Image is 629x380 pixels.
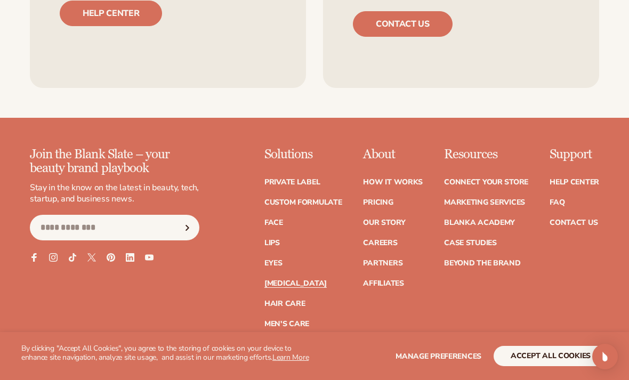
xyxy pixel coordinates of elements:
[363,148,423,161] p: About
[264,239,280,247] a: Lips
[264,260,283,267] a: Eyes
[21,344,314,362] p: By clicking "Accept All Cookies", you agree to the storing of cookies on your device to enhance s...
[550,219,598,227] a: Contact Us
[444,179,528,186] a: Connect your store
[264,320,309,328] a: Men's Care
[550,179,599,186] a: Help Center
[363,260,402,267] a: Partners
[353,11,453,37] a: Contact us
[175,215,199,240] button: Subscribe
[444,219,515,227] a: Blanka Academy
[30,182,199,205] p: Stay in the know on the latest in beauty, tech, startup, and business news.
[264,219,283,227] a: Face
[444,239,497,247] a: Case Studies
[444,148,528,161] p: Resources
[363,219,405,227] a: Our Story
[363,239,397,247] a: Careers
[272,352,309,362] a: Learn More
[494,346,608,366] button: accept all cookies
[30,148,199,176] p: Join the Blank Slate – your beauty brand playbook
[264,199,342,206] a: Custom formulate
[550,199,565,206] a: FAQ
[550,148,599,161] p: Support
[363,280,404,287] a: Affiliates
[363,199,393,206] a: Pricing
[264,280,327,287] a: [MEDICAL_DATA]
[264,179,320,186] a: Private label
[444,260,521,267] a: Beyond the brand
[592,344,618,369] div: Open Intercom Messenger
[264,300,305,308] a: Hair Care
[396,351,481,361] span: Manage preferences
[444,199,525,206] a: Marketing services
[363,179,423,186] a: How It Works
[60,1,162,26] a: Help center
[396,346,481,366] button: Manage preferences
[264,148,342,161] p: Solutions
